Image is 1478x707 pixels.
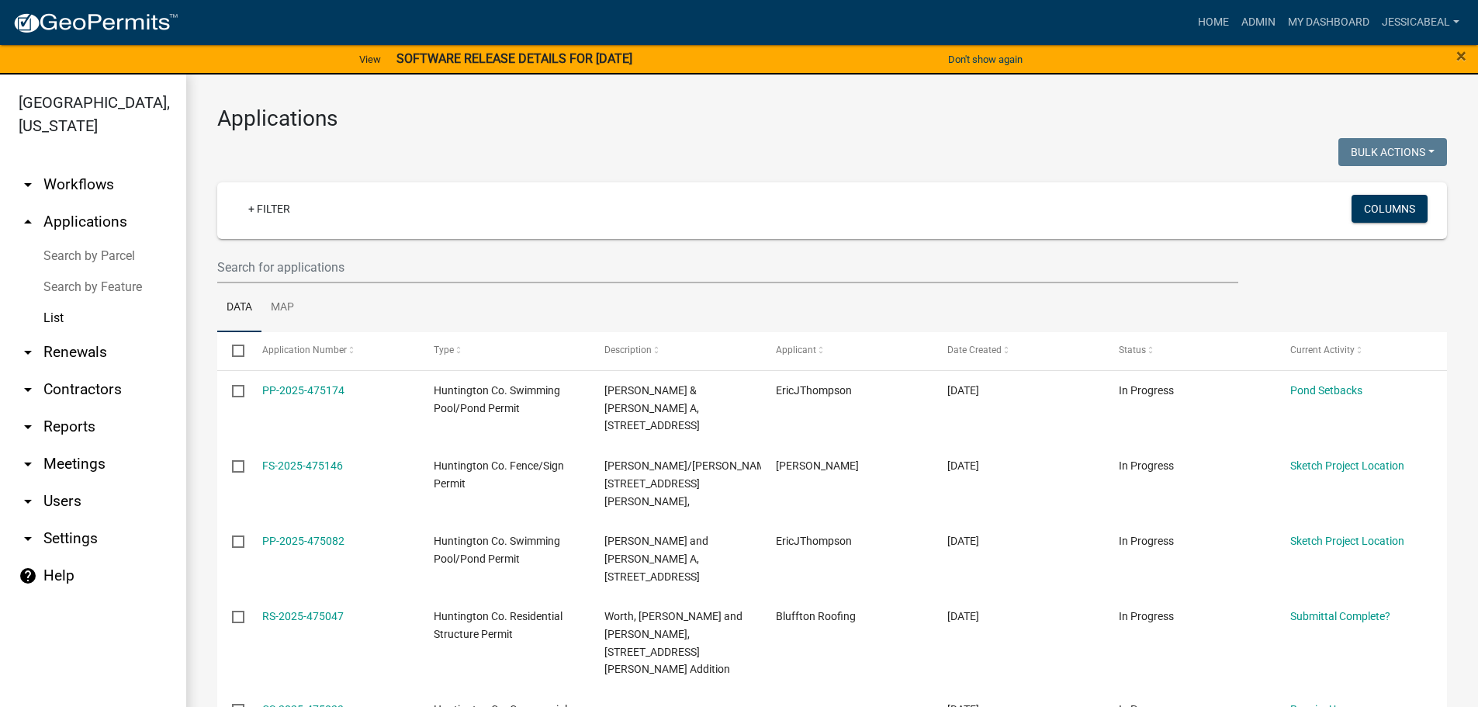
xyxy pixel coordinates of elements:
i: arrow_drop_down [19,529,37,548]
i: arrow_drop_down [19,380,37,399]
span: Type [434,345,454,355]
a: Pond Setbacks [1290,384,1362,397]
i: arrow_drop_down [19,175,37,194]
datatable-header-cell: Applicant [761,332,933,369]
a: + Filter [236,195,303,223]
datatable-header-cell: Current Activity [1276,332,1447,369]
span: EricJThompson [776,384,852,397]
a: JessicaBeal [1376,8,1466,37]
span: Huntington Co. Residential Structure Permit [434,610,562,640]
span: Thompson, Eric J and Holly A, 6657 N 900 W, Pond [604,535,708,583]
span: Worth, James and Stacey, 395 W Morse St, Dwelling Addition [604,610,742,675]
span: 09/08/2025 [947,535,979,547]
span: Huntington Co. Swimming Pool/Pond Permit [434,384,560,414]
span: Thompson, Eric J & Holly A, 6657 N 900 W, Pond [604,384,700,432]
span: Huntington Co. Fence/Sign Permit [434,459,564,490]
span: Bluffton Roofing [776,610,856,622]
i: arrow_drop_up [19,213,37,231]
span: EricJThompson [776,535,852,547]
a: PP-2025-475174 [262,384,344,397]
span: 09/08/2025 [947,384,979,397]
span: Peters, Robert W/Stephanie M, 210 Woodfield Ct, [604,459,777,508]
span: 09/08/2025 [947,459,979,472]
span: Dillon [776,459,859,472]
a: FS-2025-475146 [262,459,343,472]
i: arrow_drop_down [19,343,37,362]
button: Don't show again [942,47,1029,72]
datatable-header-cell: Description [590,332,761,369]
i: help [19,567,37,585]
span: Date Created [947,345,1002,355]
span: Application Number [262,345,347,355]
span: 09/08/2025 [947,610,979,622]
a: Data [217,283,261,333]
i: arrow_drop_down [19,418,37,436]
a: Home [1192,8,1235,37]
span: Description [604,345,652,355]
span: Huntington Co. Swimming Pool/Pond Permit [434,535,560,565]
span: In Progress [1119,384,1174,397]
button: Columns [1352,195,1428,223]
a: PP-2025-475082 [262,535,344,547]
a: Sketch Project Location [1290,535,1404,547]
span: Applicant [776,345,816,355]
datatable-header-cell: Type [418,332,590,369]
datatable-header-cell: Status [1104,332,1276,369]
a: Sketch Project Location [1290,459,1404,472]
i: arrow_drop_down [19,492,37,511]
h3: Applications [217,106,1447,132]
a: Admin [1235,8,1282,37]
a: RS-2025-475047 [262,610,344,622]
datatable-header-cell: Application Number [247,332,418,369]
datatable-header-cell: Date Created [933,332,1104,369]
a: Map [261,283,303,333]
span: × [1456,45,1466,67]
button: Bulk Actions [1338,138,1447,166]
span: In Progress [1119,610,1174,622]
input: Search for applications [217,251,1238,283]
button: Close [1456,47,1466,65]
strong: SOFTWARE RELEASE DETAILS FOR [DATE] [396,51,632,66]
span: Status [1119,345,1146,355]
a: Submittal Complete? [1290,610,1390,622]
a: My Dashboard [1282,8,1376,37]
datatable-header-cell: Select [217,332,247,369]
i: arrow_drop_down [19,455,37,473]
span: In Progress [1119,459,1174,472]
span: Current Activity [1290,345,1355,355]
a: View [353,47,387,72]
span: In Progress [1119,535,1174,547]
